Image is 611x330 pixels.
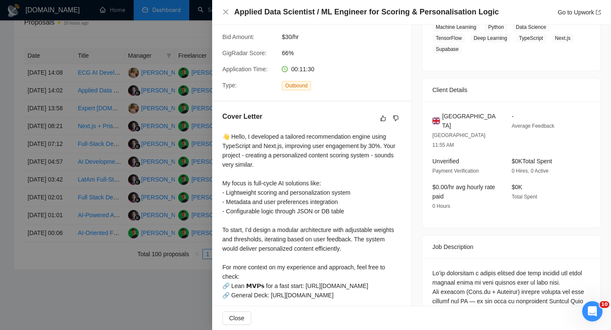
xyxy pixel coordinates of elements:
button: like [378,113,388,123]
span: Total Spent [512,194,537,200]
span: 10 [600,301,609,308]
button: Close [222,311,251,325]
span: - [512,113,514,120]
span: close [222,8,229,15]
span: Python [485,22,507,32]
span: TensorFlow [432,34,465,43]
span: Bid Amount: [222,34,255,40]
button: dislike [391,113,401,123]
span: GigRadar Score: [222,50,266,56]
span: [GEOGRAPHIC_DATA] [442,112,498,130]
span: like [380,115,386,122]
span: Payment Verification [432,168,479,174]
span: dislike [393,115,399,122]
span: 0 Hires, 0 Active [512,168,549,174]
span: Deep Learning [470,34,510,43]
span: 66% [282,48,409,58]
span: export [596,10,601,15]
span: Average Feedback [512,123,555,129]
div: Client Details [432,78,590,101]
h5: Cover Letter [222,112,262,122]
span: 0 Hours [432,203,450,209]
span: Next.js [552,34,574,43]
div: 👋 Hello, I developed a tailored recommendation engine using TypeScript and Next.js, improving use... [222,132,401,328]
span: TypeScript [516,34,547,43]
span: Outbound [282,81,311,90]
span: Close [229,313,244,323]
span: $30/hr [282,32,409,42]
span: Unverified [432,158,459,165]
span: Supabase [432,45,462,54]
a: Go to Upworkexport [558,9,601,16]
div: Job Description [432,235,590,258]
span: Machine Learning [432,22,479,32]
span: 00:11:30 [291,66,314,73]
h4: Applied Data Scientist / ML Engineer for Scoring & Personalisation Logic [234,7,499,17]
span: Application Time: [222,66,268,73]
iframe: Intercom live chat [582,301,603,322]
span: $0.00/hr avg hourly rate paid [432,184,495,200]
span: [GEOGRAPHIC_DATA] 11:55 AM [432,132,485,148]
button: Close [222,8,229,16]
span: clock-circle [282,66,288,72]
span: $0K Total Spent [512,158,552,165]
span: Type: [222,82,237,89]
span: $0K [512,184,522,190]
img: 🇬🇧 [432,116,440,126]
span: Data Science [513,22,549,32]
